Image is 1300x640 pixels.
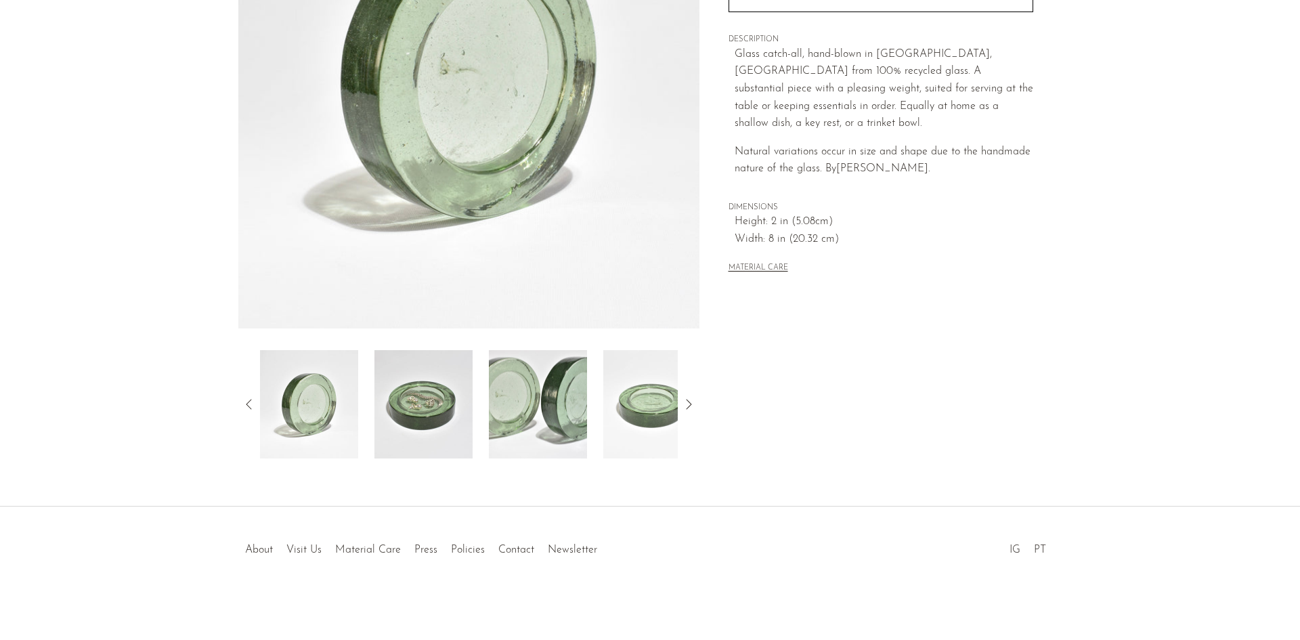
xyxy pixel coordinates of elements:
a: Policies [451,545,485,555]
span: Height: 2 in (5.08cm) [735,213,1033,231]
button: MATERIAL CARE [729,263,788,274]
ul: Quick links [238,534,604,559]
img: Large Recycled Glass Catchall [603,350,701,458]
a: Material Care [335,545,401,555]
p: Glass catch-all, hand-blown in [GEOGRAPHIC_DATA], [GEOGRAPHIC_DATA] from 100% recycled glass. A s... [735,46,1033,133]
img: Large Recycled Glass Catchall [489,350,587,458]
a: IG [1010,545,1020,555]
a: Contact [498,545,534,555]
a: Press [414,545,437,555]
span: Width: 8 in (20.32 cm) [735,231,1033,249]
span: DIMENSIONS [729,202,1033,214]
img: Large Recycled Glass Catchall [260,350,358,458]
a: Visit Us [286,545,322,555]
span: DESCRIPTION [729,34,1033,46]
ul: Social Medias [1003,534,1053,559]
span: Natural variations occur in size and shape due to the handmade nature of the glass. By [PERSON_NA... [735,146,1031,175]
a: About [245,545,273,555]
img: Large Recycled Glass Catchall [374,350,473,458]
a: PT [1034,545,1046,555]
